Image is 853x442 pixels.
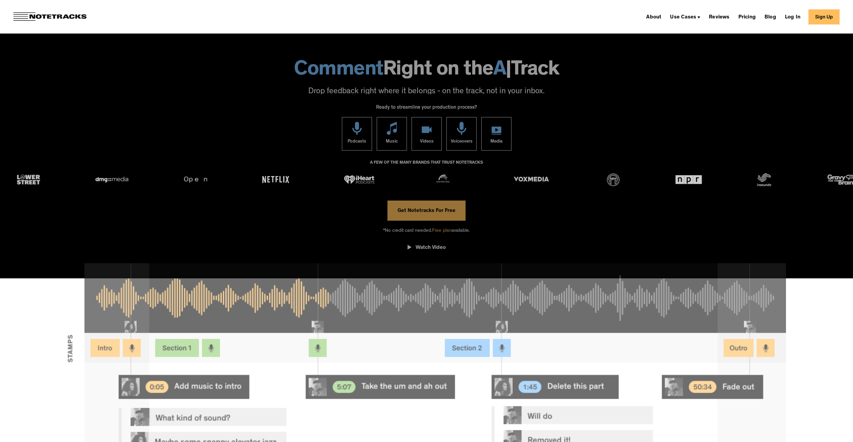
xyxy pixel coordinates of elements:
div: *No credit card needed. available. [383,221,470,240]
div: Use Cases [667,11,703,22]
a: Videos [412,117,442,151]
div: Videos [420,135,433,150]
div: Music [386,135,398,150]
a: open lightbox [408,239,446,258]
div: Ready to streamline your production process? [376,101,477,117]
a: Music [377,117,407,151]
div: A FEW OF THE MANY BRANDS THAT TRUST NOTETRACKS [370,157,483,175]
a: Podcasts [342,117,372,151]
a: About [644,11,664,22]
div: Voiceovers [450,135,472,150]
a: Blog [762,11,779,22]
div: Media [490,135,502,150]
span: | [506,60,511,81]
a: Pricing [736,11,758,22]
a: Log In [782,11,803,22]
span: Free plan [432,228,451,233]
a: Media [481,117,511,151]
div: Watch Video [416,244,446,251]
div: Use Cases [670,15,696,20]
a: Voiceovers [446,117,477,151]
span: Comment [294,60,383,81]
p: Drop feedback right where it belongs - on the track, not in your inbox. [7,86,846,98]
h1: Right on the Track [7,60,846,81]
a: Reviews [706,11,732,22]
a: Get Notetracks For Free [387,201,466,221]
a: Sign Up [808,9,840,24]
div: Podcasts [348,135,366,150]
span: A [493,60,506,81]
